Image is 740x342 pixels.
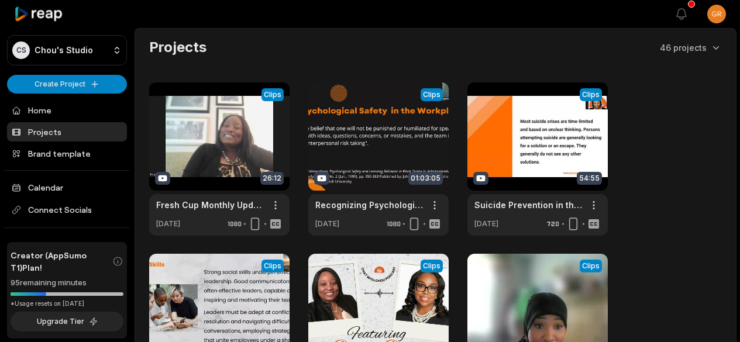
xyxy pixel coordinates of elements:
[474,199,582,211] a: Suicide Prevention in the Workplace
[7,144,127,163] a: Brand template
[7,122,127,141] a: Projects
[7,199,127,220] span: Connect Socials
[7,75,127,94] button: Create Project
[11,277,123,289] div: 95 remaining minutes
[149,38,206,57] h2: Projects
[660,42,722,54] button: 46 projects
[12,42,30,59] div: CS
[35,45,93,56] p: Chou's Studio
[7,178,127,197] a: Calendar
[11,249,112,274] span: Creator (AppSumo T1) Plan!
[156,199,264,211] a: Fresh Cup Monthly Updates - [DATE]
[7,101,127,120] a: Home
[11,299,123,308] div: *Usage resets on [DATE]
[315,199,423,211] a: Recognizing Psychological Safety Hazards - 1
[11,312,123,331] button: Upgrade Tier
